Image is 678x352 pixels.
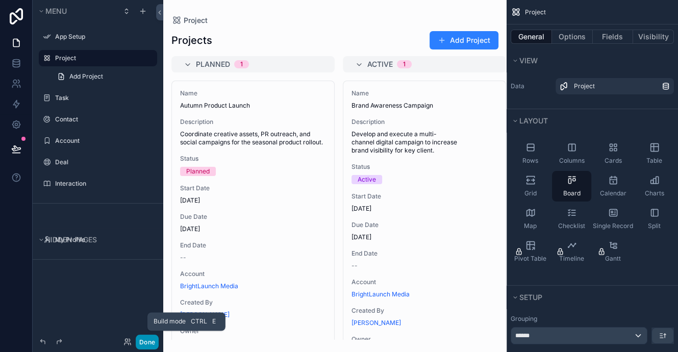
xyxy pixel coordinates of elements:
button: Grid [511,171,550,202]
label: Project [55,54,151,62]
span: Ctrl [190,316,208,326]
a: Project [556,78,674,94]
span: Setup [519,293,542,301]
label: My Profile [55,236,151,244]
span: Split [648,222,661,230]
button: Split [635,204,674,234]
button: Done [136,335,159,349]
button: Checklist [552,204,591,234]
span: Timeline [559,255,584,263]
span: Table [646,157,662,165]
button: Timeline [552,236,591,267]
span: View [519,56,538,65]
label: Grouping [511,315,537,323]
label: Task [55,94,151,102]
button: Board [552,171,591,202]
span: Cards [605,157,622,165]
span: Grid [524,189,537,197]
span: E [210,317,218,325]
button: View [511,54,668,68]
a: Add Project [51,68,157,85]
span: Single Record [593,222,633,230]
span: Rows [522,157,538,165]
button: Charts [635,171,674,202]
button: Menu [37,4,116,18]
span: Columns [559,157,585,165]
label: Data [511,82,551,90]
label: Deal [55,158,151,166]
span: Add Project [69,72,103,81]
span: Build mode [154,317,186,325]
label: Account [55,137,151,145]
label: Interaction [55,180,151,188]
button: Hidden pages [37,233,153,247]
button: Columns [552,138,591,169]
button: Layout [511,114,668,128]
button: Options [552,30,593,44]
button: Map [511,204,550,234]
button: Visibility [633,30,674,44]
span: Calendar [600,189,626,197]
span: Checklist [558,222,585,230]
span: Charts [645,189,664,197]
button: Fields [593,30,634,44]
span: Project [525,8,546,16]
button: Calendar [593,171,633,202]
label: App Setup [55,33,151,41]
button: Setup [511,290,668,305]
button: Single Record [593,204,633,234]
button: Table [635,138,674,169]
span: Menu [45,7,67,15]
span: Gantt [605,255,621,263]
button: General [511,30,552,44]
span: Map [524,222,537,230]
button: Gantt [593,236,633,267]
label: Contact [55,115,151,123]
span: Pivot Table [514,255,546,263]
button: Rows [511,138,550,169]
button: Pivot Table [511,236,550,267]
span: Board [563,189,581,197]
button: Cards [593,138,633,169]
span: Project [574,82,595,90]
span: Layout [519,116,548,125]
